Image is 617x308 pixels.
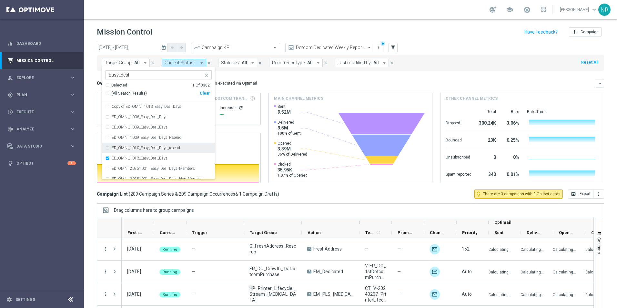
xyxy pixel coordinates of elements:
div: ED_OMNI_1010_Easy_Deal_Days_resend [105,143,212,153]
span: 1 Campaign Drafts [239,191,278,197]
span: All [373,60,379,66]
div: lightbulb Optibot 5 [7,161,76,166]
h4: Main channel metrics [274,96,323,101]
div: ED_OMNI_1006_Easy_Deal_Days [105,112,212,122]
div: Rate [504,109,519,114]
span: — [365,246,369,252]
i: person_search [7,75,13,81]
span: HP_Printer_Lifecycle_Stream_T3 [249,285,296,303]
span: A [307,292,311,296]
span: G_FreshAddress_Rescrub [249,243,296,255]
img: Email Deliverability Prod [430,244,440,254]
span: FreshAddress [313,246,342,252]
i: equalizer [7,41,13,46]
span: Sent [278,104,291,109]
div: 0 [479,151,496,162]
span: ) [278,191,279,197]
span: Promotions [398,230,413,235]
span: Delivered [527,230,542,235]
i: open_in_browser [571,191,576,197]
label: Copy of ED_OMNI_1013_Easy_Deal_Days [112,105,181,108]
div: 1 Of 3302 [192,83,210,88]
i: lightbulb_outline [476,191,481,197]
div: 13 Oct 2025, Monday [127,291,141,297]
div: Plan [7,92,70,98]
ng-select: Dotcom Dedicated Weekly Reporting [285,43,374,52]
div: track_changes Analyze keyboard_arrow_right [7,127,76,132]
div: 0% [504,151,519,162]
button: today [160,43,168,53]
i: arrow_back [170,45,175,50]
span: Plan [16,93,70,97]
ng-dropdown-panel: Options list [102,83,215,179]
button: Target Group: All arrow_drop_down [102,59,150,67]
multiple-options-button: Export to CSV [568,191,604,196]
div: Explore [7,75,70,81]
span: Running [163,270,177,274]
span: Campaign [581,30,599,34]
i: refresh [238,105,243,110]
span: 100% of Sent [278,131,301,136]
i: trending_up [194,44,200,51]
div: Row Groups [114,208,194,213]
span: school [506,6,513,13]
h4: Other channel metrics [446,96,498,101]
button: arrow_back [168,43,177,52]
i: close [207,61,211,65]
span: 1.07% of Opened [278,173,308,178]
span: Channel [430,230,445,235]
button: more_vert [103,246,108,252]
button: more_vert [593,190,604,199]
a: Dashboard [16,35,76,52]
p: Calculating... [488,246,511,252]
i: arrow_forward [179,45,184,50]
span: Running [163,247,177,252]
button: close [323,59,329,67]
span: All [134,60,140,66]
span: keyboard_arrow_down [591,6,598,13]
label: ED_OMNI_20251001_ Easy_Deal_Days_Members [112,167,195,170]
button: more_vert [103,291,108,297]
div: play_circle_outline Execute keyboard_arrow_right [7,109,76,115]
span: Priority [462,230,478,235]
i: add [572,29,577,35]
input: Have Feedback? [524,30,558,34]
div: Spam reported [446,169,471,179]
i: keyboard_arrow_right [70,75,76,81]
span: 36% of Delivered [278,152,307,157]
span: Auto [462,292,472,297]
button: Current Status: arrow_drop_down [162,59,206,67]
span: Templates [365,230,375,235]
span: Calculate column [375,229,381,236]
span: Optimail [494,220,511,225]
p: Calculating... [488,269,511,275]
span: — [192,269,195,274]
span: Auto [462,269,472,274]
div: Dashboard [7,35,76,52]
div: Data Studio keyboard_arrow_right [7,144,76,149]
label: ED_OMNI_1009_Easy_Deal_Days [112,125,167,129]
h3: Campaign List [97,191,279,197]
span: A [307,270,311,273]
i: arrow_drop_down [142,60,148,66]
p: Calculating... [521,246,544,252]
span: CT_V-20240207_PrinterLifecycle_T3 [365,285,386,303]
div: NR [598,4,611,16]
span: Drag columns here to group campaigns [114,208,194,213]
span: A [307,247,311,251]
div: ED_OMNI_1009_Easy_Deal_Days [105,122,212,132]
div: ED_OMNI_20251001_ Easy_Deal_Days_Members [105,163,212,174]
button: Reset All [581,59,599,66]
button: arrow_forward [177,43,186,52]
i: arrow_drop_down [250,60,256,66]
span: — [397,246,401,252]
i: keyboard_arrow_right [70,126,76,132]
div: ED_OMNI_1009_Easy_Deal_Days_Resend [105,132,212,143]
span: ER_DC_Growth_1stDotcomPurchase [249,266,296,277]
div: Press SPACE to select this row. [97,283,122,306]
span: Statuses: [221,60,240,66]
div: 3.06% [504,117,519,128]
span: EM_PLS_T3 [313,291,354,297]
div: ED_OMNI_1013_Easy_Deal_Days [105,153,212,163]
button: keyboard_arrow_down [596,79,604,87]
